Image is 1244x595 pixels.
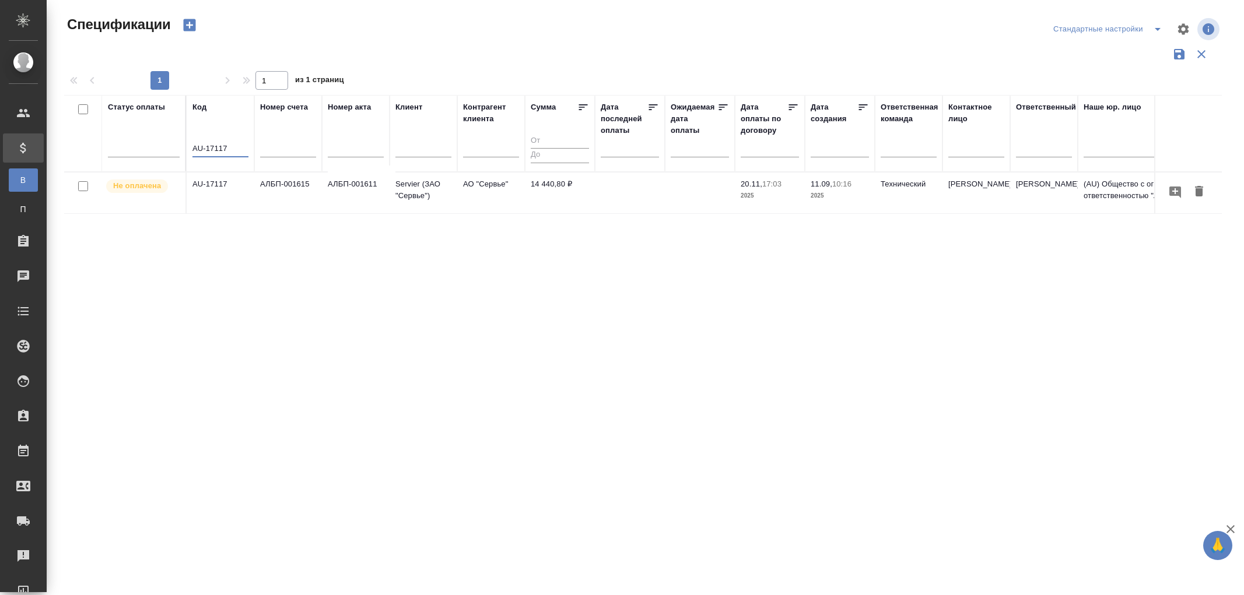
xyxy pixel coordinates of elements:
td: АЛБП-001611 [322,172,390,213]
button: Сохранить фильтры [1168,43,1190,65]
span: П [15,203,32,215]
p: 17:03 [762,179,782,188]
div: Контрагент клиента [463,101,519,125]
td: (AU) Общество с ограниченной ответственностью "АЛС" [1078,172,1218,213]
div: Дата оплаты по договору [741,101,787,136]
span: В [15,174,32,186]
button: 🙏 [1203,531,1232,560]
div: Ожидаемая дата оплаты [671,101,717,136]
td: АЛБП-001615 [254,172,322,213]
button: Сбросить фильтры [1190,43,1213,65]
span: Посмотреть информацию [1197,18,1222,40]
div: Код [192,101,206,113]
p: 20.11, [741,179,762,188]
td: AU-17117 [187,172,254,213]
div: Номер счета [260,101,308,113]
td: Технический [875,172,942,213]
div: Дата создания [811,101,857,125]
span: Настроить таблицу [1169,15,1197,43]
div: Контактное лицо [948,101,1004,125]
div: Наше юр. лицо [1084,101,1141,113]
div: Статус оплаты [108,101,165,113]
p: Servier (ЗАО "Сервье") [395,178,451,202]
p: АО "Сервье" [463,178,519,190]
td: 14 440,80 ₽ [525,172,595,213]
div: Номер акта [328,101,371,113]
div: Сумма [531,101,556,113]
p: 2025 [741,190,799,202]
button: Создать [176,15,204,35]
div: Ответственный [1016,101,1076,113]
p: 10:16 [832,179,851,188]
div: split button [1050,20,1169,38]
span: из 1 страниц [295,73,344,90]
button: Удалить [1189,181,1209,203]
div: Дата последней оплаты [601,101,647,136]
p: 11.09, [811,179,832,188]
input: До [531,148,589,163]
a: В [9,168,38,192]
td: [PERSON_NAME] [942,172,1010,213]
span: 🙏 [1208,533,1228,558]
p: Не оплачена [113,180,161,192]
span: Спецификации [64,15,171,34]
a: П [9,198,38,221]
p: 2025 [811,190,869,202]
div: Клиент [395,101,422,113]
td: [PERSON_NAME] [1010,172,1078,213]
div: Ответственная команда [881,101,938,125]
input: От [531,134,589,149]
